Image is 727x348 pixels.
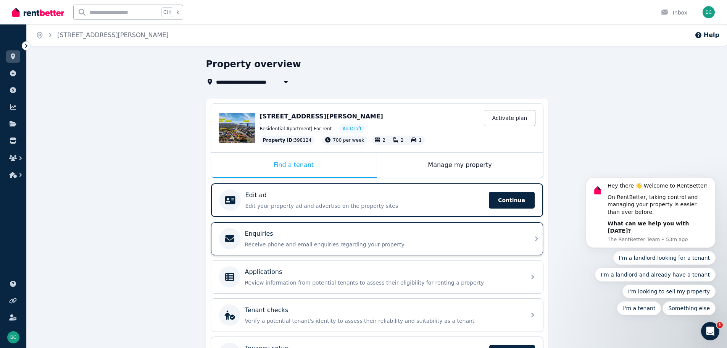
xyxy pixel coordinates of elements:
[260,136,315,145] div: : 398124
[695,31,719,40] button: Help
[333,138,364,143] span: 700 per week
[211,183,543,217] a: Edit adEdit your property ad and advertise on the property sitesContinue
[211,222,543,255] a: EnquiriesReceive phone and email enquiries regarding your property
[211,153,377,178] div: Find a tenant
[211,261,543,293] a: ApplicationsReview information from potential tenants to assess their eligibility for renting a p...
[717,322,723,328] span: 1
[245,229,273,238] p: Enquiries
[211,299,543,332] a: Tenant checksVerify a potential tenant's identity to assess their reliability and suitability as ...
[245,279,521,286] p: Review information from potential tenants to assess their eligibility for renting a property
[245,191,267,200] p: Edit ad
[419,138,422,143] span: 1
[245,306,289,315] p: Tenant checks
[27,24,178,46] nav: Breadcrumb
[661,9,687,16] div: Inbox
[382,138,385,143] span: 2
[161,7,173,17] span: Ctrl
[574,109,727,327] iframe: Intercom notifications message
[12,6,64,18] img: RentBetter
[401,138,404,143] span: 2
[263,137,293,143] span: Property ID
[489,192,535,209] span: Continue
[260,113,383,120] span: [STREET_ADDRESS][PERSON_NAME]
[703,6,715,18] img: Brett Cumming
[57,31,169,39] a: [STREET_ADDRESS][PERSON_NAME]
[206,58,301,70] h1: Property overview
[176,9,179,15] span: k
[377,153,543,178] div: Manage my property
[260,126,332,132] span: Residential Apartment | For rent
[245,267,282,277] p: Applications
[7,331,19,343] img: Brett Cumming
[342,126,361,132] span: Ad: Draft
[245,241,521,248] p: Receive phone and email enquiries regarding your property
[484,110,535,126] a: Activate plan
[245,202,484,210] p: Edit your property ad and advertise on the property sites
[245,317,521,325] p: Verify a potential tenant's identity to assess their reliability and suitability as a tenant
[701,322,719,340] iframe: Intercom live chat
